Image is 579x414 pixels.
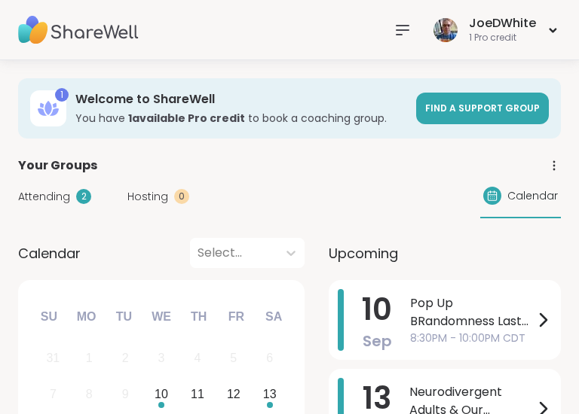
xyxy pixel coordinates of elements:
[145,300,178,333] div: We
[50,384,57,404] div: 7
[76,189,91,204] div: 2
[219,300,253,333] div: Fr
[182,379,214,411] div: Choose Thursday, September 11th, 2025
[174,189,189,204] div: 0
[363,330,392,352] span: Sep
[75,111,407,126] h3: You have to book a coaching group.
[18,243,81,263] span: Calendar
[227,384,240,404] div: 12
[146,379,178,411] div: Choose Wednesday, September 10th, 2025
[37,379,69,411] div: Not available Sunday, September 7th, 2025
[127,189,168,205] span: Hosting
[86,384,93,404] div: 8
[18,4,139,56] img: ShareWell Nav Logo
[217,379,250,411] div: Choose Friday, September 12th, 2025
[73,342,106,375] div: Not available Monday, September 1st, 2025
[107,300,140,333] div: Tu
[75,91,407,108] h3: Welcome to ShareWell
[469,32,536,44] div: 1 Pro credit
[253,342,286,375] div: Not available Saturday, September 6th, 2025
[194,348,201,368] div: 4
[257,300,290,333] div: Sa
[32,300,66,333] div: Su
[416,93,549,124] a: Find a support group
[507,188,558,204] span: Calendar
[18,189,70,205] span: Attending
[122,348,129,368] div: 2
[158,348,165,368] div: 3
[433,18,458,42] img: JoeDWhite
[182,300,216,333] div: Th
[469,15,536,32] div: JoeDWhite
[410,294,534,330] span: Pop Up BRandomness Last Call
[362,288,392,330] span: 10
[191,384,204,404] div: 11
[146,342,178,375] div: Not available Wednesday, September 3rd, 2025
[410,330,534,346] span: 8:30PM - 10:00PM CDT
[73,379,106,411] div: Not available Monday, September 8th, 2025
[128,111,245,126] b: 1 available Pro credit
[155,384,168,404] div: 10
[253,379,286,411] div: Choose Saturday, September 13th, 2025
[18,157,97,175] span: Your Groups
[46,348,60,368] div: 31
[266,348,273,368] div: 6
[69,300,103,333] div: Mo
[122,384,129,404] div: 9
[86,348,93,368] div: 1
[425,102,540,114] span: Find a support group
[55,88,69,102] div: 1
[263,384,277,404] div: 13
[182,342,214,375] div: Not available Thursday, September 4th, 2025
[109,379,142,411] div: Not available Tuesday, September 9th, 2025
[217,342,250,375] div: Not available Friday, September 5th, 2025
[329,243,398,263] span: Upcoming
[37,342,69,375] div: Not available Sunday, August 31st, 2025
[230,348,237,368] div: 5
[109,342,142,375] div: Not available Tuesday, September 2nd, 2025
